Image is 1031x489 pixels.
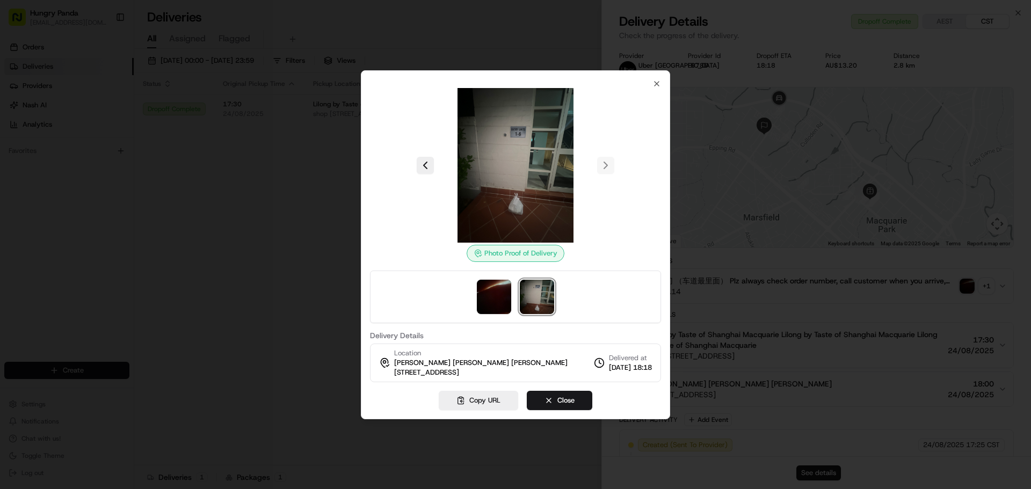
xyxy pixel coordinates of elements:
[609,353,652,363] span: Delivered at
[394,358,568,368] span: [PERSON_NAME] [PERSON_NAME] [PERSON_NAME]
[394,368,459,377] span: [STREET_ADDRESS]
[527,391,592,410] button: Close
[520,280,554,314] img: photo_proof_of_delivery image
[394,348,421,358] span: Location
[370,332,661,339] label: Delivery Details
[477,280,511,314] img: photo_proof_of_pickup image
[439,391,518,410] button: Copy URL
[467,245,564,262] div: Photo Proof of Delivery
[438,88,593,243] img: photo_proof_of_delivery image
[609,363,652,373] span: [DATE] 18:18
